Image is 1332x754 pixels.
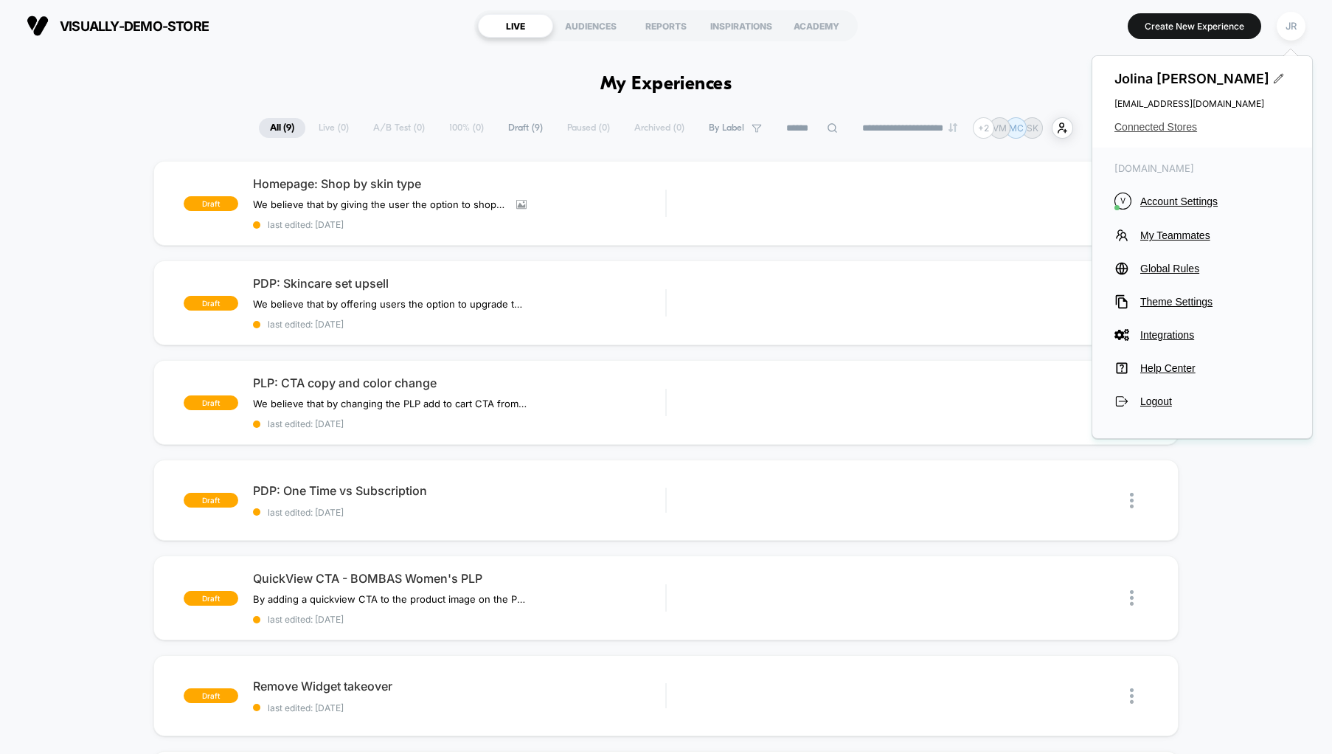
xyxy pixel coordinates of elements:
[253,176,666,191] span: Homepage: Shop by skin type
[253,593,527,605] span: By adding a quickview CTA to the product image on the PLP, we will increase user CTR with the pro...
[993,122,1007,134] p: VM
[1130,590,1134,606] img: close
[253,571,666,586] span: QuickView CTA - BOMBAS Women's PLP
[497,118,554,138] span: Draft ( 9 )
[1128,13,1261,39] button: Create New Experience
[1140,329,1290,341] span: Integrations
[253,219,666,230] span: last edited: [DATE]
[253,276,666,291] span: PDP: Skincare set upsell
[1130,493,1134,508] img: close
[253,298,527,310] span: We believe that by offering users the option to upgrade to a skincare set and save XX amount, we ...
[1114,193,1290,210] button: VAccount Settings
[1114,228,1290,243] button: My Teammates
[253,507,666,518] span: last edited: [DATE]
[1114,193,1131,210] i: V
[1027,122,1038,134] p: SK
[1140,196,1290,207] span: Account Settings
[1140,395,1290,407] span: Logout
[1114,261,1290,276] button: Global Rules
[253,398,527,409] span: We believe that by changing the PLP add to cart CTA from "ADD TO TOTE" to the more familiar "ADD ...
[1114,361,1290,376] button: Help Center
[1114,71,1290,86] span: Jolina [PERSON_NAME]
[259,118,305,138] span: All ( 9 )
[253,679,666,694] span: Remove Widget takeover
[1130,688,1134,704] img: close
[1114,121,1290,133] button: Connected Stores
[1114,328,1290,342] button: Integrations
[709,122,744,134] span: By Label
[253,702,666,713] span: last edited: [DATE]
[1114,162,1290,174] span: [DOMAIN_NAME]
[1272,11,1310,41] button: JR
[184,296,238,311] span: draft
[27,15,49,37] img: Visually logo
[600,74,732,95] h1: My Experiences
[184,688,238,703] span: draft
[478,14,553,38] div: LIVE
[253,418,666,429] span: last edited: [DATE]
[60,18,209,34] span: visually-demo-store
[1114,98,1290,109] span: [EMAIL_ADDRESS][DOMAIN_NAME]
[253,376,666,390] span: PLP: CTA copy and color change
[1114,394,1290,409] button: Logout
[1114,294,1290,309] button: Theme Settings
[253,319,666,330] span: last edited: [DATE]
[22,14,213,38] button: visually-demo-store
[704,14,779,38] div: INSPIRATIONS
[948,123,957,132] img: end
[1140,362,1290,374] span: Help Center
[253,198,505,210] span: We believe that by giving the user the option to shop by their skin type (dry, oily, combo, sensi...
[628,14,704,38] div: REPORTS
[973,117,994,139] div: + 2
[553,14,628,38] div: AUDIENCES
[1140,296,1290,308] span: Theme Settings
[1140,263,1290,274] span: Global Rules
[184,196,238,211] span: draft
[253,614,666,625] span: last edited: [DATE]
[184,395,238,410] span: draft
[1140,229,1290,241] span: My Teammates
[253,483,666,498] span: PDP: One Time vs Subscription
[184,591,238,606] span: draft
[1009,122,1024,134] p: MC
[779,14,854,38] div: ACADEMY
[1277,12,1305,41] div: JR
[184,493,238,508] span: draft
